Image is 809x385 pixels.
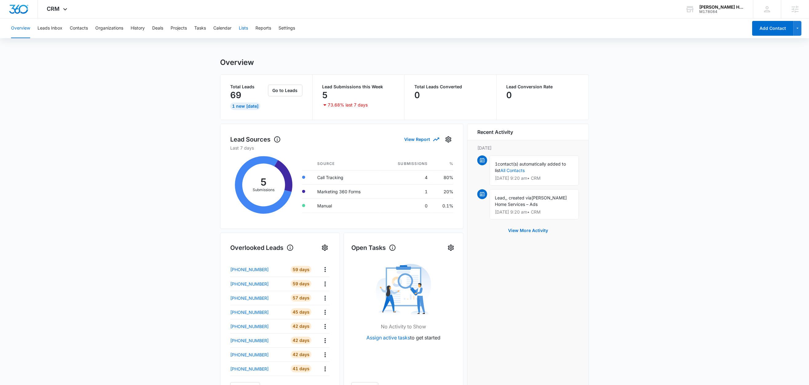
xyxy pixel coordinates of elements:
[291,351,311,358] div: 42 Days
[351,243,396,252] h1: Open Tasks
[320,279,330,289] button: Actions
[194,18,206,38] button: Tasks
[312,199,381,213] td: Manual
[322,85,395,89] p: Lead Submissions this Week
[495,161,566,173] span: contact(s) automatically added to list
[291,294,311,302] div: 57 Days
[291,337,311,344] div: 42 Days
[291,365,311,372] div: 41 Days
[220,58,254,67] h1: Overview
[70,18,88,38] button: Contacts
[230,145,453,151] p: Last 7 days
[433,170,453,184] td: 80%
[291,266,311,273] div: 59 Days
[500,168,525,173] a: All Contacts
[230,243,294,252] h1: Overlooked Leads
[239,18,248,38] button: Lists
[381,323,426,330] p: No Activity to Show
[268,88,302,93] a: Go to Leads
[381,184,432,199] td: 1
[312,170,381,184] td: Call Tracking
[291,323,311,330] div: 42 Days
[152,18,163,38] button: Deals
[477,145,579,151] p: [DATE]
[230,295,269,301] p: [PHONE_NUMBER]
[477,128,513,136] h6: Recent Activity
[502,223,554,238] button: View More Activity
[507,90,512,100] p: 0
[230,266,286,273] a: [PHONE_NUMBER]
[320,322,330,331] button: Actions
[95,18,123,38] button: Organizations
[255,18,271,38] button: Reports
[506,195,531,200] span: , created via
[320,336,330,345] button: Actions
[381,199,432,213] td: 0
[312,157,381,170] th: Source
[278,18,295,38] button: Settings
[495,210,574,214] p: [DATE] 9:20 am • CRM
[320,293,330,303] button: Actions
[433,157,453,170] th: %
[322,90,328,100] p: 5
[433,184,453,199] td: 20%
[507,85,579,89] p: Lead Conversion Rate
[291,308,311,316] div: 45 Days
[381,170,432,184] td: 4
[328,103,368,107] p: 73.68% last 7 days
[230,323,269,330] p: [PHONE_NUMBER]
[230,90,241,100] p: 69
[495,161,498,166] span: 1
[230,351,286,358] a: [PHONE_NUMBER]
[312,184,381,199] td: Marketing 360 Forms
[320,364,330,374] button: Actions
[230,266,269,273] p: [PHONE_NUMBER]
[404,134,439,145] button: View Report
[230,366,286,372] a: [PHONE_NUMBER]
[446,243,456,253] button: Settings
[230,309,269,315] p: [PHONE_NUMBER]
[230,309,286,315] a: [PHONE_NUMBER]
[230,102,260,110] div: 1 New [DATE]
[433,199,453,213] td: 0.1%
[752,21,794,36] button: Add Contact
[230,281,269,287] p: [PHONE_NUMBER]
[230,337,286,344] a: [PHONE_NUMBER]
[131,18,145,38] button: History
[291,280,311,287] div: 59 Days
[230,323,286,330] a: [PHONE_NUMBER]
[414,85,487,89] p: Total Leads Converted
[230,337,269,344] p: [PHONE_NUMBER]
[230,351,269,358] p: [PHONE_NUMBER]
[495,176,574,180] p: [DATE] 9:20 am • CRM
[320,350,330,359] button: Actions
[230,85,267,89] p: Total Leads
[230,281,286,287] a: [PHONE_NUMBER]
[414,90,420,100] p: 0
[367,334,441,341] p: to get started
[213,18,231,38] button: Calendar
[230,295,286,301] a: [PHONE_NUMBER]
[495,195,506,200] span: Lead,
[320,243,330,253] button: Settings
[268,85,302,96] button: Go to Leads
[444,134,453,144] button: Settings
[47,6,60,12] span: CRM
[699,5,744,10] div: account name
[381,157,432,170] th: Submissions
[367,335,410,341] a: Assign active tasks
[171,18,187,38] button: Projects
[230,366,269,372] p: [PHONE_NUMBER]
[230,135,281,144] h1: Lead Sources
[11,18,30,38] button: Overview
[37,18,62,38] button: Leads Inbox
[320,265,330,274] button: Actions
[320,307,330,317] button: Actions
[699,10,744,14] div: account id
